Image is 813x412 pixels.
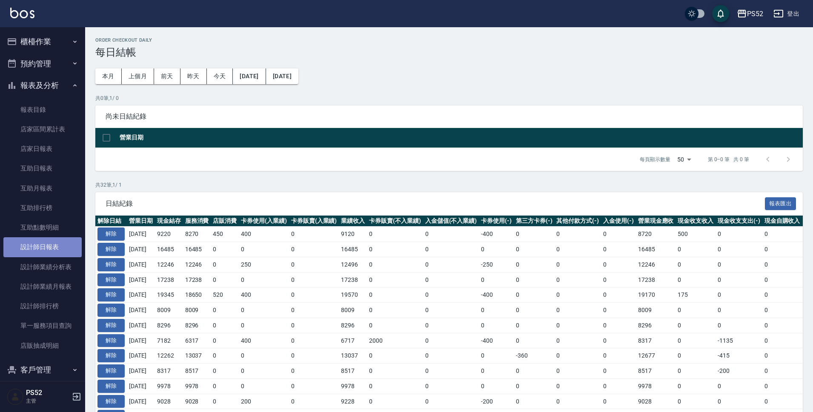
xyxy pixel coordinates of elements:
[601,257,636,272] td: 0
[762,394,802,409] td: 0
[127,227,155,242] td: [DATE]
[183,378,211,394] td: 9978
[211,227,239,242] td: 450
[183,242,211,257] td: 16485
[423,227,479,242] td: 0
[636,378,676,394] td: 9978
[676,333,716,348] td: 0
[716,333,762,348] td: -1135
[479,272,514,287] td: 0
[423,394,479,409] td: 0
[601,303,636,318] td: 0
[762,378,802,394] td: 0
[479,394,514,409] td: -200
[3,139,82,159] a: 店家日報表
[127,303,155,318] td: [DATE]
[601,272,636,287] td: 0
[640,156,670,163] p: 每頁顯示數量
[339,287,367,303] td: 19570
[97,258,125,271] button: 解除
[636,257,676,272] td: 12246
[183,303,211,318] td: 8009
[3,277,82,296] a: 設計師業績月報表
[367,216,423,227] th: 卡券販賣(不入業績)
[762,227,802,242] td: 0
[636,333,676,348] td: 8317
[367,227,423,242] td: 0
[3,336,82,355] a: 店販抽成明細
[211,242,239,257] td: 0
[423,216,479,227] th: 入金儲值(不入業績)
[554,227,601,242] td: 0
[554,364,601,379] td: 0
[95,94,803,102] p: 共 0 筆, 1 / 0
[211,216,239,227] th: 店販消費
[155,272,183,287] td: 17238
[289,348,339,364] td: 0
[716,216,762,227] th: 現金收支支出(-)
[97,288,125,301] button: 解除
[636,227,676,242] td: 8720
[289,287,339,303] td: 0
[239,257,289,272] td: 250
[514,216,555,227] th: 第三方卡券(-)
[211,378,239,394] td: 0
[479,348,514,364] td: 0
[601,287,636,303] td: 0
[183,348,211,364] td: 13037
[514,394,555,409] td: 0
[762,272,802,287] td: 0
[423,318,479,333] td: 0
[514,333,555,348] td: 0
[127,394,155,409] td: [DATE]
[97,304,125,317] button: 解除
[183,287,211,303] td: 18650
[676,257,716,272] td: 0
[3,296,82,316] a: 設計師排行榜
[716,257,762,272] td: 0
[554,257,601,272] td: 0
[716,227,762,242] td: 0
[601,364,636,379] td: 0
[339,394,367,409] td: 9228
[211,272,239,287] td: 0
[10,8,34,18] img: Logo
[155,242,183,257] td: 16485
[239,378,289,394] td: 0
[676,348,716,364] td: 0
[423,348,479,364] td: 0
[762,287,802,303] td: 0
[367,242,423,257] td: 0
[155,216,183,227] th: 現金結存
[3,74,82,97] button: 報表及分析
[554,272,601,287] td: 0
[636,364,676,379] td: 8517
[601,318,636,333] td: 0
[716,348,762,364] td: -415
[339,318,367,333] td: 8296
[367,257,423,272] td: 0
[479,242,514,257] td: 0
[289,364,339,379] td: 0
[95,216,127,227] th: 解除日結
[239,303,289,318] td: 0
[514,287,555,303] td: 0
[367,378,423,394] td: 0
[716,303,762,318] td: 0
[479,378,514,394] td: 0
[762,348,802,364] td: 0
[3,119,82,139] a: 店家區間累計表
[155,227,183,242] td: 9220
[601,216,636,227] th: 入金使用(-)
[3,218,82,237] a: 互助點數明細
[7,388,24,405] img: Person
[289,318,339,333] td: 0
[211,333,239,348] td: 0
[95,181,803,189] p: 共 32 筆, 1 / 1
[765,199,796,207] a: 報表匯出
[479,216,514,227] th: 卡券使用(-)
[289,257,339,272] td: 0
[127,287,155,303] td: [DATE]
[127,318,155,333] td: [DATE]
[239,216,289,227] th: 卡券使用(入業績)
